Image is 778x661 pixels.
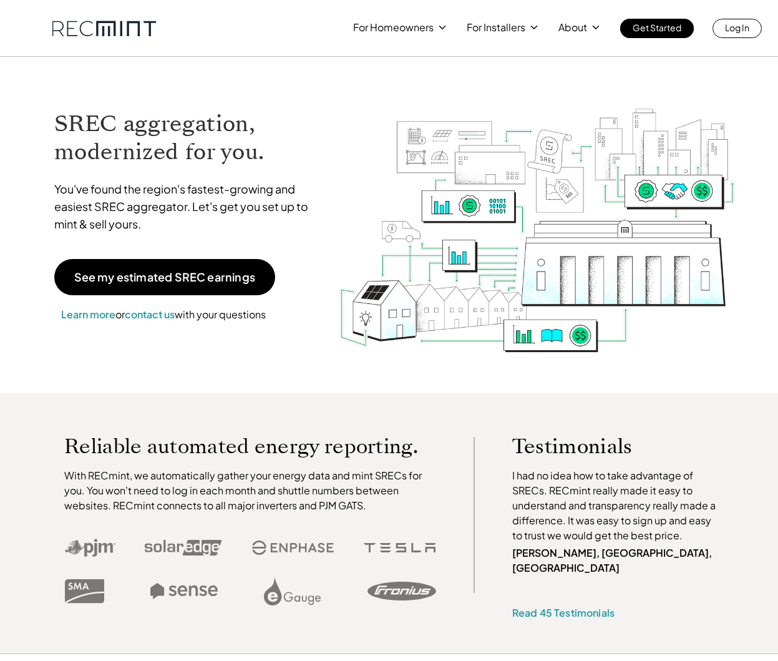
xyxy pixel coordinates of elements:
[54,180,320,233] p: You've found the region's fastest-growing and easiest SREC aggregator. Let's get you set up to mi...
[125,308,175,321] a: contact us
[633,19,681,36] p: Get Started
[54,306,273,323] p: or with your questions
[725,19,749,36] p: Log In
[712,19,762,38] a: Log In
[512,437,698,456] p: Testimonials
[338,76,736,356] img: RECmint value cycle
[61,308,115,321] a: Learn more
[620,19,694,38] a: Get Started
[54,259,275,295] a: See my estimated SREC earnings
[54,110,320,166] h1: SREC aggregation, modernized for you.
[558,19,587,36] p: About
[512,606,615,619] a: Read 45 Testimonials
[64,437,436,456] p: Reliable automated energy reporting.
[64,468,436,513] p: With RECmint, we automatically gather your energy data and mint SRECs for you. You won't need to ...
[353,19,434,36] p: For Homeowners
[512,468,722,543] p: I had no idea how to take advantage of SRECs. RECmint really made it easy to understand and trans...
[74,272,255,283] p: See my estimated SREC earnings
[467,19,525,36] p: For Installers
[512,546,722,575] p: [PERSON_NAME], [GEOGRAPHIC_DATA], [GEOGRAPHIC_DATA]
